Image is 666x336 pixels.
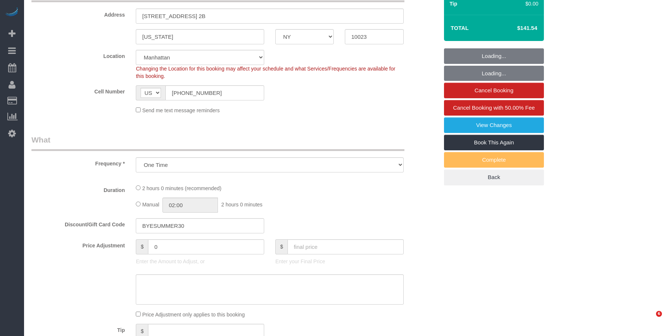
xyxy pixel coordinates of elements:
span: Changing the Location for this booking may affect your schedule and what Services/Frequencies are... [136,66,395,79]
span: Cancel Booking with 50.00% Fee [453,104,535,111]
input: Zip Code [345,29,403,44]
label: Location [26,50,130,60]
label: Tip [26,324,130,334]
span: 6 [656,311,662,317]
span: Send me text message reminders [142,107,219,113]
span: 2 hours 0 minutes [221,202,262,208]
label: Frequency * [26,157,130,167]
label: Duration [26,184,130,194]
input: Cell Number [165,85,264,100]
label: Price Adjustment [26,239,130,249]
span: $ [275,239,287,254]
span: $ [136,239,148,254]
label: Discount/Gift Card Code [26,218,130,228]
img: Automaid Logo [4,7,19,18]
iframe: Intercom live chat [641,311,659,329]
p: Enter your Final Price [275,258,404,265]
span: 2 hours 0 minutes (recommended) [142,185,221,191]
label: Address [26,8,130,18]
strong: Total [451,25,469,31]
span: Manual [142,202,159,208]
a: Cancel Booking with 50.00% Fee [444,100,544,116]
p: Enter the Amount to Adjust, or [136,258,264,265]
a: Book This Again [444,135,544,150]
legend: What [31,134,404,151]
a: Cancel Booking [444,83,544,98]
input: City [136,29,264,44]
h4: $141.54 [495,25,537,31]
span: Price Adjustment only applies to this booking [142,312,245,318]
a: Back [444,169,544,185]
a: View Changes [444,117,544,133]
input: final price [287,239,404,254]
label: Cell Number [26,85,130,95]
